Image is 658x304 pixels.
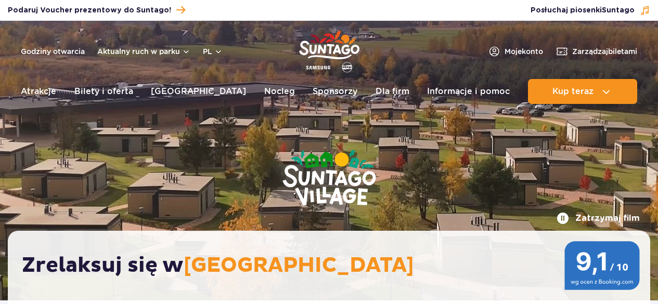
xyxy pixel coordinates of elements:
a: Mojekonto [488,45,543,58]
a: Godziny otwarcia [21,46,85,57]
span: Suntago [602,7,635,14]
a: Nocleg [264,79,295,104]
button: pl [203,46,223,57]
img: Suntago Village [241,109,418,248]
button: Zatrzymaj film [557,212,640,224]
a: Park of Poland [299,26,359,74]
span: Zarządzaj biletami [572,46,637,57]
a: Sponsorzy [313,79,357,104]
span: [GEOGRAPHIC_DATA] [184,253,414,279]
a: Bilety i oferta [74,79,133,104]
button: Aktualny ruch w parku [97,47,190,56]
span: Podaruj Voucher prezentowy do Suntago! [8,5,171,16]
span: Kup teraz [552,87,594,96]
button: Posłuchaj piosenkiSuntago [531,5,650,16]
span: Moje konto [505,46,543,57]
button: Kup teraz [528,79,637,104]
span: Posłuchaj piosenki [531,5,635,16]
a: [GEOGRAPHIC_DATA] [151,79,246,104]
h2: Zrelaksuj się w [22,253,647,279]
a: Zarządzajbiletami [556,45,637,58]
a: Atrakcje [21,79,56,104]
a: Podaruj Voucher prezentowy do Suntago! [8,3,185,17]
img: 9,1/10 wg ocen z Booking.com [564,241,640,290]
a: Informacje i pomoc [427,79,510,104]
a: Dla firm [376,79,409,104]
